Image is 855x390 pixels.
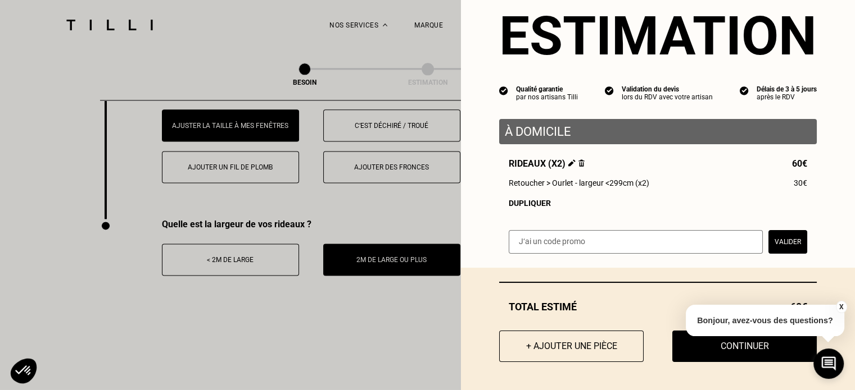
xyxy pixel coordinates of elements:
[622,93,713,101] div: lors du RDV avec votre artisan
[757,93,817,101] div: après le RDV
[835,301,847,313] button: X
[499,301,817,313] div: Total estimé
[605,85,614,95] img: icon list info
[509,178,649,187] span: Retoucher > Ourlet - largeur <299cm (x2)
[516,93,578,101] div: par nos artisans Tilli
[757,85,817,93] div: Délais de 3 à 5 jours
[499,85,508,95] img: icon list info
[672,331,817,362] button: Continuer
[499,4,817,67] section: Estimation
[578,159,585,167] img: Supprimer
[509,158,585,169] span: Rideaux (x2)
[509,199,807,208] div: Dupliquer
[509,230,763,254] input: J‘ai un code promo
[505,125,811,139] p: À domicile
[740,85,749,95] img: icon list info
[686,305,844,336] p: Bonjour, avez-vous des questions?
[794,178,807,187] span: 30€
[768,230,807,254] button: Valider
[499,331,644,362] button: + Ajouter une pièce
[568,159,576,167] img: Éditer
[622,85,713,93] div: Validation du devis
[516,85,578,93] div: Qualité garantie
[792,158,807,169] span: 60€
